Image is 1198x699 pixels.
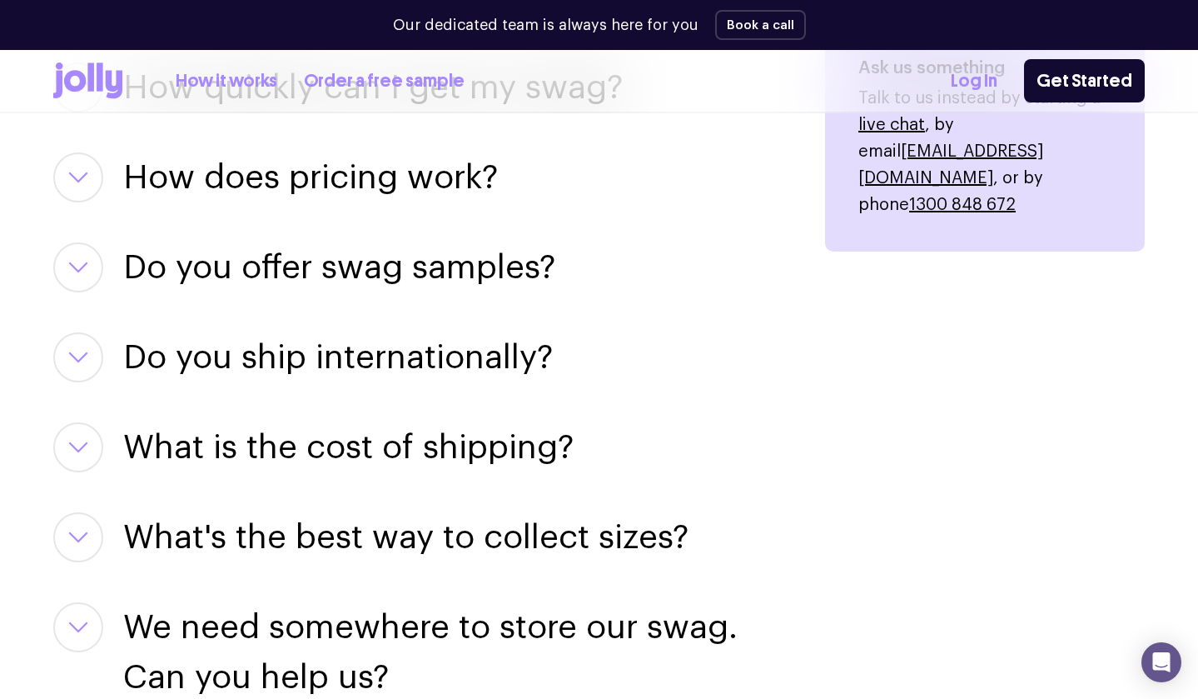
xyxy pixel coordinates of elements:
[951,67,997,95] a: Log In
[176,67,277,95] a: How it works
[858,112,925,138] button: live chat
[27,27,40,40] img: logo_orange.svg
[123,152,498,202] button: How does pricing work?
[47,27,82,40] div: v 4.0.25
[123,332,553,382] button: Do you ship internationally?
[27,43,40,57] img: website_grey.svg
[393,14,698,37] p: Our dedicated team is always here for you
[166,97,179,110] img: tab_keywords_by_traffic_grey.svg
[123,512,688,562] button: What's the best way to collect sizes?
[858,143,1043,187] a: [EMAIL_ADDRESS][DOMAIN_NAME]
[1024,59,1145,102] a: Get Started
[858,85,1111,218] p: Talk to us instead by starting a , by email , or by phone
[909,197,1016,213] a: 1300 848 672
[184,98,281,109] div: Keywords by Traffic
[304,67,465,95] a: Order a free sample
[123,422,574,472] button: What is the cost of shipping?
[45,97,58,110] img: tab_domain_overview_orange.svg
[123,242,555,292] button: Do you offer swag samples?
[1141,642,1181,682] div: Open Intercom Messenger
[43,43,183,57] div: Domain: [DOMAIN_NAME]
[715,10,806,40] button: Book a call
[63,98,149,109] div: Domain Overview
